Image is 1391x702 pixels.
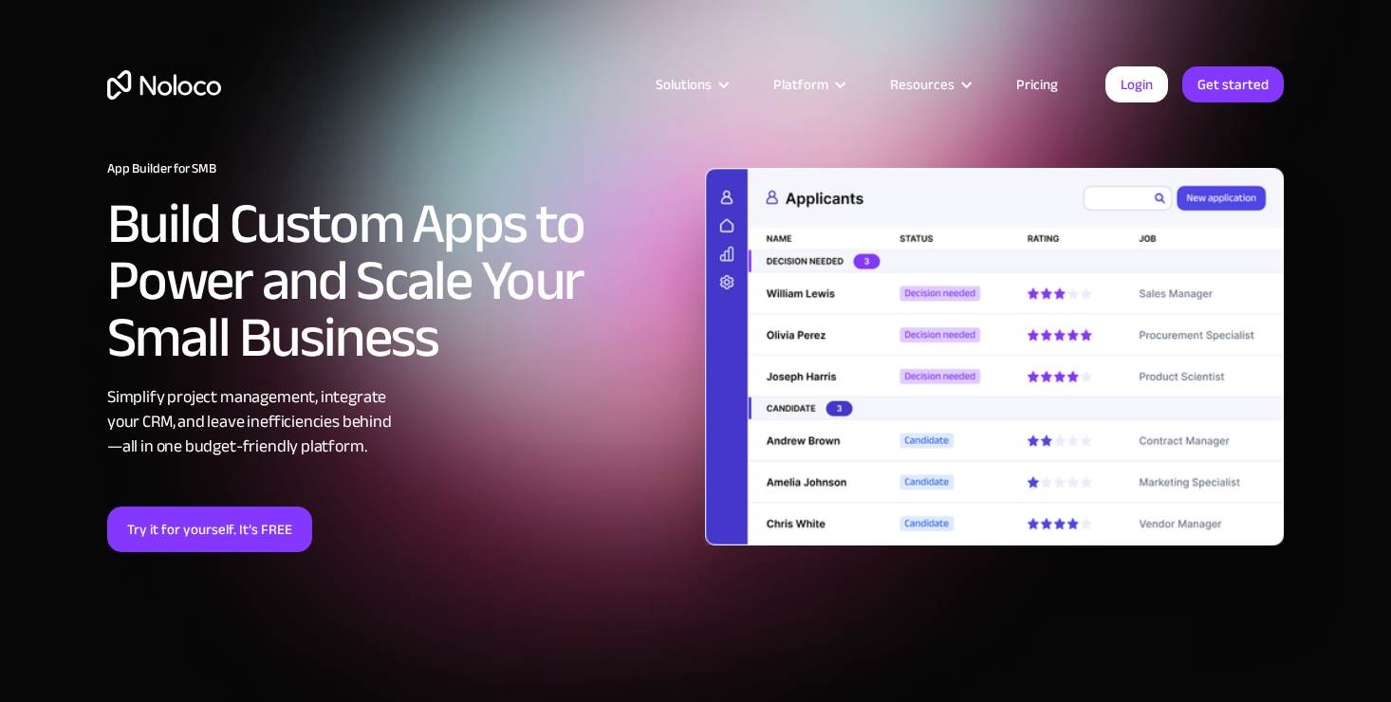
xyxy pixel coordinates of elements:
a: home [107,70,221,100]
a: Login [1105,66,1168,102]
div: Platform [773,72,828,97]
a: Pricing [992,72,1082,97]
div: Simplify project management, integrate your CRM, and leave inefficiencies behind —all in one budg... [107,385,686,459]
div: Solutions [656,72,712,97]
div: Platform [750,72,866,97]
a: Get started [1182,66,1284,102]
a: Try it for yourself. It’s FREE [107,507,312,552]
h2: Build Custom Apps to Power and Scale Your Small Business [107,195,686,366]
div: Resources [890,72,955,97]
div: Solutions [632,72,750,97]
div: Resources [866,72,992,97]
